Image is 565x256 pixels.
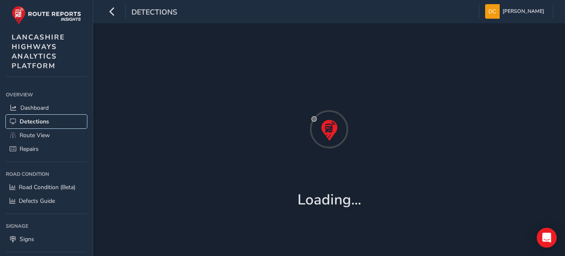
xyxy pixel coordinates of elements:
[6,101,87,115] a: Dashboard
[6,115,87,128] a: Detections
[485,4,500,19] img: diamond-layout
[6,89,87,101] div: Overview
[19,197,55,205] span: Defects Guide
[19,183,75,191] span: Road Condition (Beta)
[6,232,87,246] a: Signs
[297,191,361,209] h1: Loading...
[20,104,49,112] span: Dashboard
[6,168,87,180] div: Road Condition
[537,228,557,248] div: Open Intercom Messenger
[20,131,50,139] span: Route View
[6,128,87,142] a: Route View
[6,142,87,156] a: Repairs
[20,235,34,243] span: Signs
[6,194,87,208] a: Defects Guide
[485,4,547,19] button: [PERSON_NAME]
[6,180,87,194] a: Road Condition (Beta)
[12,32,65,71] span: LANCASHIRE HIGHWAYS ANALYTICS PLATFORM
[12,6,81,25] img: rr logo
[20,118,49,126] span: Detections
[503,4,544,19] span: [PERSON_NAME]
[131,7,177,19] span: Detections
[20,145,39,153] span: Repairs
[6,220,87,232] div: Signage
